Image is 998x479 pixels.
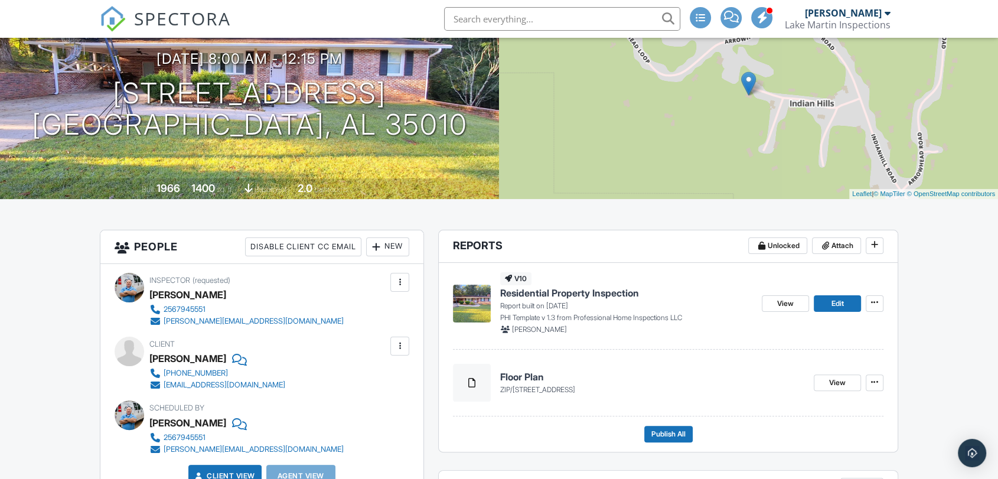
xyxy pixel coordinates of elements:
[149,315,344,327] a: [PERSON_NAME][EMAIL_ADDRESS][DOMAIN_NAME]
[149,379,285,391] a: [EMAIL_ADDRESS][DOMAIN_NAME]
[149,403,204,412] span: Scheduled By
[164,380,285,390] div: [EMAIL_ADDRESS][DOMAIN_NAME]
[164,433,206,442] div: 2567945551
[149,276,190,285] span: Inspector
[156,182,180,194] div: 1966
[149,432,344,444] a: 2567945551
[314,185,348,194] span: bathrooms
[245,237,361,256] div: Disable Client CC Email
[785,19,891,31] div: Lake Martin Inspections
[100,230,423,264] h3: People
[149,444,344,455] a: [PERSON_NAME][EMAIL_ADDRESS][DOMAIN_NAME]
[164,369,228,378] div: [PHONE_NUMBER]
[149,286,226,304] div: [PERSON_NAME]
[164,317,344,326] div: [PERSON_NAME][EMAIL_ADDRESS][DOMAIN_NAME]
[149,350,226,367] div: [PERSON_NAME]
[164,305,206,314] div: 2567945551
[805,7,882,19] div: [PERSON_NAME]
[852,190,872,197] a: Leaflet
[849,189,998,199] div: |
[100,6,126,32] img: The Best Home Inspection Software - Spectora
[191,182,215,194] div: 1400
[149,414,226,432] div: [PERSON_NAME]
[193,276,230,285] span: (requested)
[32,78,468,141] h1: [STREET_ADDRESS] [GEOGRAPHIC_DATA], AL 35010
[156,51,343,67] h3: [DATE] 8:00 am - 12:15 pm
[958,439,986,467] div: Open Intercom Messenger
[149,367,285,379] a: [PHONE_NUMBER]
[149,304,344,315] a: 2567945551
[444,7,680,31] input: Search everything...
[134,6,231,31] span: SPECTORA
[366,237,409,256] div: New
[873,190,905,197] a: © MapTiler
[255,185,286,194] span: basement
[164,445,344,454] div: [PERSON_NAME][EMAIL_ADDRESS][DOMAIN_NAME]
[100,16,231,41] a: SPECTORA
[142,185,155,194] span: Built
[298,182,312,194] div: 2.0
[149,340,175,348] span: Client
[907,190,995,197] a: © OpenStreetMap contributors
[217,185,233,194] span: sq. ft.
